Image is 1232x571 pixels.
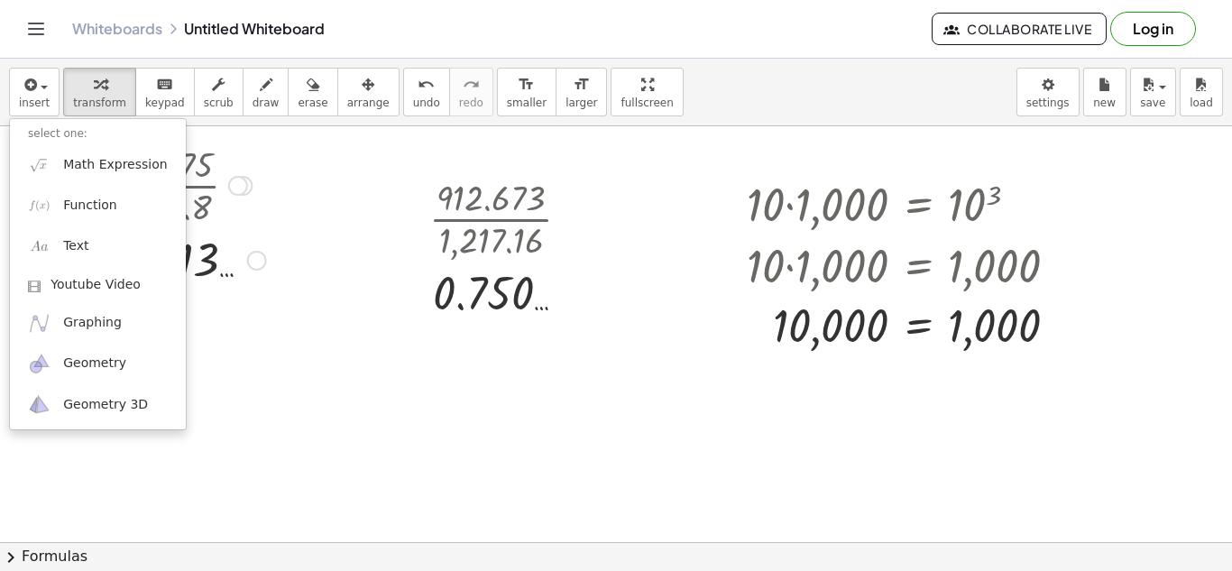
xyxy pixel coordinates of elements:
[1093,97,1116,109] span: new
[72,20,162,38] a: Whiteboards
[63,355,126,373] span: Geometry
[156,74,173,96] i: keyboard
[10,226,186,267] a: Text
[932,13,1107,45] button: Collaborate Live
[22,14,51,43] button: Toggle navigation
[10,267,186,303] a: Youtube Video
[145,97,185,109] span: keypad
[63,156,167,174] span: Math Expression
[1110,12,1196,46] button: Log in
[573,74,590,96] i: format_size
[63,197,117,215] span: Function
[253,97,280,109] span: draw
[28,312,51,335] img: ggb-graphing.svg
[194,68,244,116] button: scrub
[135,68,195,116] button: keyboardkeypad
[63,68,136,116] button: transform
[1016,68,1080,116] button: settings
[1083,68,1126,116] button: new
[28,235,51,258] img: Aa.png
[463,74,480,96] i: redo
[413,97,440,109] span: undo
[418,74,435,96] i: undo
[621,97,673,109] span: fullscreen
[298,97,327,109] span: erase
[1180,68,1223,116] button: load
[565,97,597,109] span: larger
[28,194,51,216] img: f_x.png
[1190,97,1213,109] span: load
[63,237,88,255] span: Text
[10,124,186,144] li: select one:
[518,74,535,96] i: format_size
[347,97,390,109] span: arrange
[459,97,483,109] span: redo
[288,68,337,116] button: erase
[403,68,450,116] button: undoundo
[63,314,122,332] span: Graphing
[10,344,186,384] a: Geometry
[51,276,141,294] span: Youtube Video
[28,153,51,176] img: sqrt_x.png
[19,97,50,109] span: insert
[556,68,607,116] button: format_sizelarger
[1130,68,1176,116] button: save
[337,68,400,116] button: arrange
[63,396,148,414] span: Geometry 3D
[28,353,51,375] img: ggb-geometry.svg
[28,393,51,416] img: ggb-3d.svg
[449,68,493,116] button: redoredo
[1140,97,1165,109] span: save
[10,384,186,425] a: Geometry 3D
[1026,97,1070,109] span: settings
[204,97,234,109] span: scrub
[10,303,186,344] a: Graphing
[10,144,186,185] a: Math Expression
[10,185,186,226] a: Function
[947,21,1091,37] span: Collaborate Live
[73,97,126,109] span: transform
[9,68,60,116] button: insert
[507,97,547,109] span: smaller
[243,68,290,116] button: draw
[497,68,556,116] button: format_sizesmaller
[611,68,683,116] button: fullscreen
